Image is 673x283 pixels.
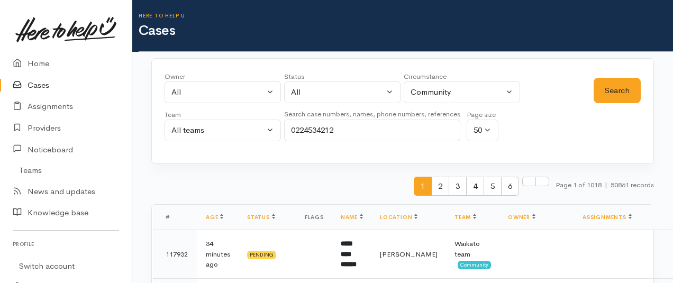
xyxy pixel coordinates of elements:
[484,177,502,196] span: 5
[165,71,281,82] div: Owner
[404,71,520,82] div: Circumstance
[411,86,504,98] div: Community
[454,239,491,259] div: Waikato team
[284,120,448,141] input: Search
[466,177,484,196] span: 4
[284,81,401,103] button: All
[605,180,607,189] span: |
[522,177,536,196] li: Next page
[13,237,119,251] h6: Profile
[139,23,673,39] h1: Cases
[583,214,632,221] a: Assignments
[139,13,673,19] h6: Here to help u
[284,71,401,82] div: Status
[197,230,239,279] td: 34 minutes ago
[594,78,641,104] button: Search
[380,214,417,221] a: Location
[501,177,519,196] span: 6
[247,214,275,221] a: Status
[206,214,223,221] a: Age
[380,250,438,259] span: [PERSON_NAME]
[474,124,482,136] div: 50
[296,205,332,230] th: Flags
[165,120,281,141] button: All teams
[153,205,197,230] th: #
[536,177,549,196] li: Last page
[449,177,467,196] span: 3
[467,109,498,120] div: Page size
[508,214,535,221] a: Owner
[458,261,491,269] span: Community
[153,230,197,279] td: 117932
[165,81,281,103] button: All
[556,177,654,205] small: Page 1 of 1018 50861 records
[414,177,432,196] span: 1
[291,86,384,98] div: All
[284,109,460,118] small: Search case numbers, names, phone numbers, references
[454,214,476,221] a: Team
[431,177,449,196] span: 2
[171,86,265,98] div: All
[404,81,520,103] button: Community
[341,214,363,221] a: Name
[165,109,281,120] div: Team
[171,124,265,136] div: All teams
[467,120,498,141] button: 50
[247,251,276,259] div: Pending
